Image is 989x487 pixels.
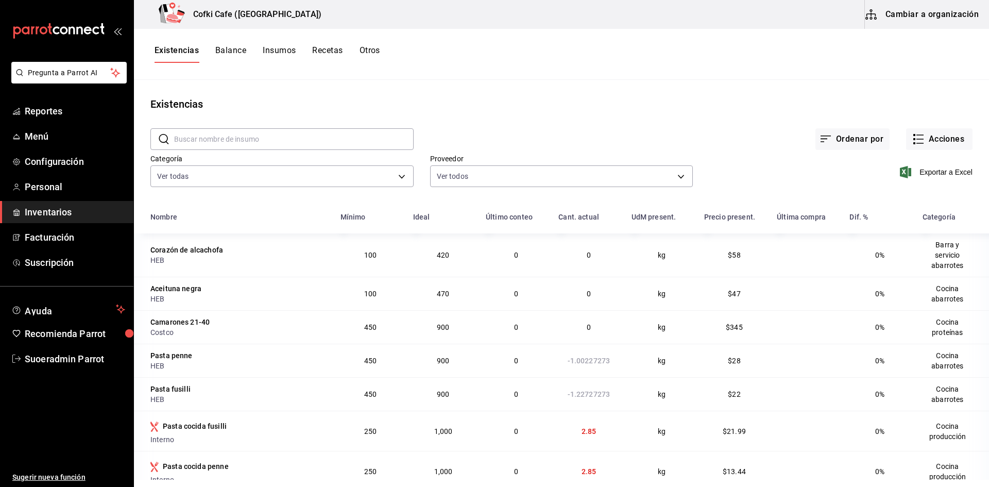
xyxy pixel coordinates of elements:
[916,233,989,277] td: Barra y servicio abarrotes
[728,251,740,259] span: $58
[723,467,746,476] span: $13.44
[430,155,693,162] label: Proveedor
[163,461,229,472] div: Pasta cocida penne
[150,245,223,255] div: Corazón de alcachofa
[625,411,698,451] td: kg
[364,290,377,298] span: 100
[150,213,177,221] div: Nombre
[875,467,884,476] span: 0%
[364,357,377,365] span: 450
[704,213,755,221] div: Precio present.
[150,350,193,361] div: Pasta penne
[364,390,377,398] span: 450
[25,205,125,219] span: Inventarios
[437,357,449,365] span: 900
[174,129,414,149] input: Buscar nombre de insumo
[150,294,328,304] div: HEB
[875,290,884,298] span: 0%
[150,434,328,445] div: Interno
[150,255,328,265] div: HEB
[558,213,599,221] div: Cant. actual
[150,317,210,327] div: Camarones 21-40
[25,180,125,194] span: Personal
[902,166,973,178] button: Exportar a Excel
[582,467,596,476] span: 2.85
[163,421,227,431] div: Pasta cocida fusilli
[514,427,518,435] span: 0
[434,467,453,476] span: 1,000
[25,230,125,244] span: Facturación
[568,390,610,398] span: -1.22727273
[25,104,125,118] span: Reportes
[150,96,203,112] div: Existencias
[155,45,380,63] div: navigation tabs
[25,129,125,143] span: Menú
[875,251,884,259] span: 0%
[587,290,591,298] span: 0
[25,256,125,270] span: Suscripción
[25,303,112,315] span: Ayuda
[568,357,610,365] span: -1.00227273
[582,427,596,435] span: 2.85
[150,422,159,432] svg: Insumo producido
[25,327,125,341] span: Recomienda Parrot
[150,475,328,485] div: Interno
[263,45,296,63] button: Insumos
[150,462,159,472] svg: Insumo producido
[815,128,890,150] button: Ordenar por
[340,213,366,221] div: Mínimo
[625,233,698,277] td: kg
[25,352,125,366] span: Suoeradmin Parrot
[514,251,518,259] span: 0
[875,427,884,435] span: 0%
[113,27,122,35] button: open_drawer_menu
[11,62,127,83] button: Pregunta a Parrot AI
[916,310,989,344] td: Cocina proteínas
[364,467,377,476] span: 250
[150,361,328,371] div: HEB
[150,155,414,162] label: Categoría
[434,427,453,435] span: 1,000
[185,8,321,21] h3: Cofki Cafe ([GEOGRAPHIC_DATA])
[625,377,698,411] td: kg
[12,472,125,483] span: Sugerir nueva función
[728,357,740,365] span: $28
[514,467,518,476] span: 0
[625,344,698,377] td: kg
[906,128,973,150] button: Acciones
[587,251,591,259] span: 0
[849,213,868,221] div: Dif. %
[7,75,127,86] a: Pregunta a Parrot AI
[486,213,533,221] div: Último conteo
[150,283,201,294] div: Aceituna negra
[514,290,518,298] span: 0
[437,390,449,398] span: 900
[364,251,377,259] span: 100
[587,323,591,331] span: 0
[155,45,199,63] button: Existencias
[364,427,377,435] span: 250
[625,277,698,310] td: kg
[25,155,125,169] span: Configuración
[728,290,740,298] span: $47
[150,384,191,394] div: Pasta fusilli
[413,213,430,221] div: Ideal
[916,377,989,411] td: Cocina abarrotes
[916,411,989,451] td: Cocina producción
[728,390,740,398] span: $22
[875,390,884,398] span: 0%
[875,323,884,331] span: 0%
[437,171,468,181] span: Ver todos
[875,357,884,365] span: 0%
[364,323,377,331] span: 450
[157,171,189,181] span: Ver todas
[923,213,956,221] div: Categoría
[215,45,246,63] button: Balance
[150,394,328,405] div: HEB
[514,323,518,331] span: 0
[916,277,989,310] td: Cocina abarrotes
[437,323,449,331] span: 900
[312,45,343,63] button: Recetas
[360,45,380,63] button: Otros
